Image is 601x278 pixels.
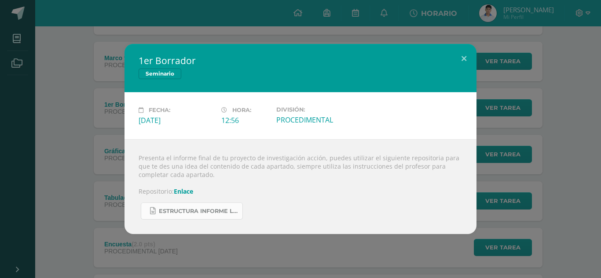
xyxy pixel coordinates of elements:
[139,54,462,67] h2: 1er Borrador
[159,208,238,215] span: Estructura informe La Salle 2025.docx
[174,187,193,195] a: Enlace
[451,44,476,74] button: Close (Esc)
[139,69,181,79] span: Seminario
[232,107,251,113] span: Hora:
[125,139,476,234] div: Presenta el informe final de tu proyecto de investigación acción, puedes utilizar el siguiente re...
[276,115,352,125] div: PROCEDIMENTAL
[139,116,214,125] div: [DATE]
[221,116,269,125] div: 12:56
[149,107,170,113] span: Fecha:
[276,106,352,113] label: División:
[141,202,243,220] a: Estructura informe La Salle 2025.docx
